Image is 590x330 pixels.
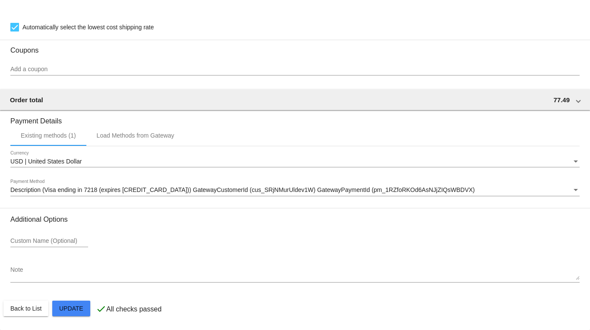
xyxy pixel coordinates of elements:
[59,305,83,312] span: Update
[97,132,174,139] div: Load Methods from Gateway
[10,305,41,312] span: Back to List
[10,215,580,223] h3: Additional Options
[21,132,76,139] div: Existing methods (1)
[10,40,580,54] h3: Coupons
[52,301,90,316] button: Update
[10,187,580,194] mat-select: Payment Method
[10,96,43,104] span: Order total
[96,304,106,314] mat-icon: check
[10,110,580,125] h3: Payment Details
[553,96,570,104] span: 77.49
[22,22,154,32] span: Automatically select the lowest cost shipping rate
[3,301,48,316] button: Back to List
[10,66,580,73] input: Add a coupon
[10,238,88,245] input: Custom Name (Optional)
[10,158,82,165] span: USD | United States Dollar
[106,305,162,313] p: All checks passed
[10,158,580,165] mat-select: Currency
[10,186,475,193] span: Description (Visa ending in 7218 (expires [CREDIT_CARD_DATA])) GatewayCustomerId (cus_SRjNMurUlde...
